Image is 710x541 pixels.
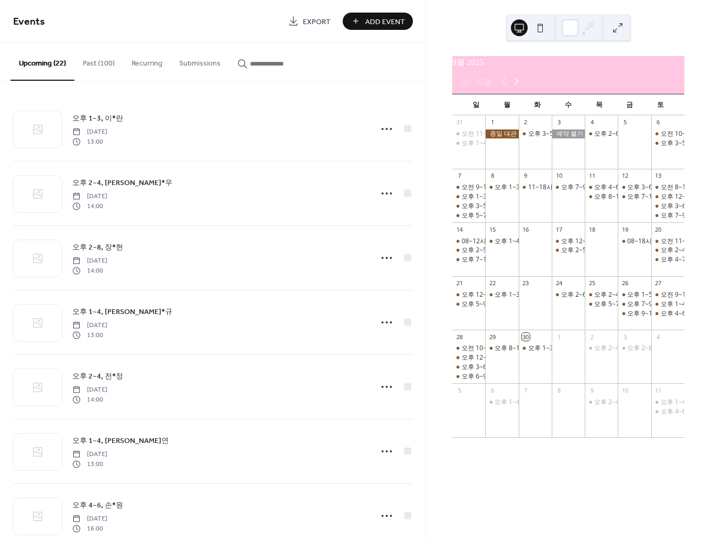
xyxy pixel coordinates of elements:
[462,300,506,309] div: 오후 5~9, 유*호
[10,42,74,81] button: Upcoming (22)
[462,344,514,353] div: 오전 10~12, 문*민
[618,344,651,353] div: 오후 2~8, 장*현
[462,290,510,299] div: 오후 12~2, 음*원
[303,16,331,27] span: Export
[462,202,506,211] div: 오후 3~5, 권*정
[488,386,496,394] div: 6
[452,211,485,220] div: 오후 5~7, 문*민
[72,435,169,447] a: 오후 1~4, [PERSON_NAME]연
[585,183,618,192] div: 오후 4~6, 이*은
[594,300,678,309] div: 오후 5~7, [PERSON_NAME]연
[72,266,107,275] span: 14:00
[645,94,676,115] div: 토
[585,290,618,299] div: 오후 2~4, 김*선
[654,279,662,287] div: 27
[654,333,662,341] div: 4
[455,118,463,126] div: 31
[561,237,614,246] div: 오후 12~2, 마**23
[585,300,618,309] div: 오후 5~7, 김*연
[485,290,518,299] div: 오후 1~3, 최*은
[651,300,684,309] div: 오후 1~4, 김*
[488,279,496,287] div: 22
[528,129,573,138] div: 오후 3~5, 이*진
[72,241,123,253] a: 오후 2~8, 장*현
[555,279,563,287] div: 24
[462,211,506,220] div: 오후 5~7, 문*민
[552,183,585,192] div: 오후 7~9, 최*인
[651,202,684,211] div: 오후 3~6, 김*진
[485,129,518,138] div: 종일 대관
[651,255,684,264] div: 오후 4~7, 이*섭
[123,42,171,80] button: Recurring
[13,12,45,32] span: Events
[651,309,684,318] div: 오후 4~6, 윤*영
[488,118,496,126] div: 1
[462,246,506,255] div: 오후 2~5, 서*샘
[72,499,123,511] a: 오후 4~6, 손*원
[462,192,506,201] div: 오후 1~3, 이*환
[495,237,539,246] div: 오후 1~4, 전*민
[661,192,709,201] div: 오후 12~2, 장*정
[651,139,684,148] div: 오후 3~5, 이*지
[552,246,585,255] div: 오후 2~5, 장*섭
[654,118,662,126] div: 6
[621,118,629,126] div: 5
[72,321,107,330] span: [DATE]
[72,370,123,382] a: 오후 2~4, 전*정
[621,279,629,287] div: 26
[452,372,485,381] div: 오후 6~9, 이*연
[528,183,615,192] div: 11~18시, [PERSON_NAME]*민
[462,129,510,138] div: 오전 11~1, 길*군
[462,237,506,246] div: 08~12시, 이*희
[594,344,682,353] div: 오후 2~4, [PERSON_NAME]*우
[72,385,107,395] span: [DATE]
[594,398,639,407] div: 오후 2~4, 전*정
[491,94,522,115] div: 월
[651,237,684,246] div: 오전 11~1, 김*원
[588,386,596,394] div: 9
[651,129,684,138] div: 오전 10~12, 조*진
[522,94,553,115] div: 화
[452,300,485,309] div: 오후 5~9, 유*호
[72,178,172,189] span: 오후 2~4, [PERSON_NAME]*우
[627,344,672,353] div: 오후 2~8, 장*현
[365,16,405,27] span: Add Event
[72,256,107,266] span: [DATE]
[74,42,123,80] button: Past (100)
[452,56,684,69] div: 9월 2025
[452,139,485,148] div: 오후 1~4, 문*우
[661,211,705,220] div: 오후 7~9, 문*율
[661,407,705,416] div: 오후 4~6, 손*원
[488,333,496,341] div: 29
[495,183,539,192] div: 오후 1~3, 박*현
[588,172,596,180] div: 11
[72,524,107,533] span: 16:00
[561,246,606,255] div: 오후 2~5, 장*섭
[555,225,563,233] div: 17
[519,129,552,138] div: 오후 3~5, 이*진
[522,172,530,180] div: 9
[621,172,629,180] div: 12
[452,192,485,201] div: 오후 1~3, 이*환
[72,137,107,146] span: 13:00
[651,398,684,407] div: 오후 1~4, 김*연
[485,237,518,246] div: 오후 1~4, 전*민
[495,398,582,407] div: 오후 1~4, [PERSON_NAME]*규
[72,459,107,469] span: 13:00
[654,172,662,180] div: 13
[621,333,629,341] div: 3
[654,386,662,394] div: 11
[594,129,649,138] div: 오후 2~6, 스토**인
[615,94,646,115] div: 금
[522,279,530,287] div: 23
[651,211,684,220] div: 오후 7~9, 문*율
[555,386,563,394] div: 8
[522,386,530,394] div: 7
[661,255,705,264] div: 오후 4~7, 이*섭
[618,300,651,309] div: 오후 7~9, 주*정
[552,129,585,138] div: 예약 불가
[621,386,629,394] div: 10
[462,255,553,264] div: 오후 7~10, 이*[PERSON_NAME]
[627,309,675,318] div: 오후 9~12, 방*서
[455,279,463,287] div: 21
